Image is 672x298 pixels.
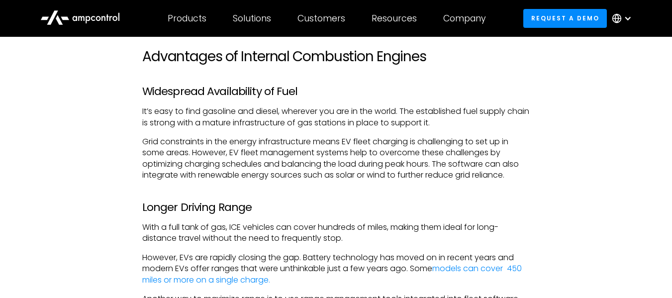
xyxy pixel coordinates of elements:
[142,136,530,181] p: Grid constraints in the energy infrastructure means EV fleet charging is challenging to set up in...
[233,13,271,24] div: Solutions
[523,9,607,27] a: Request a demo
[142,222,530,244] p: With a full tank of gas, ICE vehicles can cover hundreds of miles, making them ideal for long-dis...
[443,13,486,24] div: Company
[372,13,417,24] div: Resources
[142,201,530,214] h3: Longer Driving Range
[142,106,530,128] p: It’s easy to find gasoline and diesel, wherever you are in the world. The established fuel supply...
[142,252,530,286] p: However, EVs are rapidly closing the gap. Battery technology has moved on in recent years and mod...
[297,13,345,24] div: Customers
[168,13,206,24] div: Products
[142,85,530,98] h3: Widespread Availability of Fuel
[142,263,522,285] a: models can cover 450 miles or more on a single charge.
[142,48,530,65] h2: Advantages of Internal Combustion Engines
